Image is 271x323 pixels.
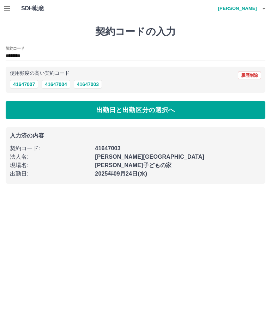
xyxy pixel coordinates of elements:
button: 41647004 [42,80,70,89]
p: 入力済の内容 [10,133,261,139]
button: 41647003 [74,80,102,89]
p: 法人名 : [10,153,91,161]
button: 履歴削除 [238,72,261,79]
button: 41647007 [10,80,38,89]
p: 使用頻度の高い契約コード [10,71,70,76]
b: [PERSON_NAME][GEOGRAPHIC_DATA] [95,154,204,160]
h1: 契約コードの入力 [6,26,265,38]
p: 出勤日 : [10,170,91,178]
h2: 契約コード [6,45,24,51]
b: [PERSON_NAME]子どもの家 [95,162,171,168]
b: 41647003 [95,145,120,151]
p: 現場名 : [10,161,91,170]
button: 出勤日と出勤区分の選択へ [6,101,265,119]
b: 2025年09月24日(水) [95,171,147,177]
p: 契約コード : [10,144,91,153]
